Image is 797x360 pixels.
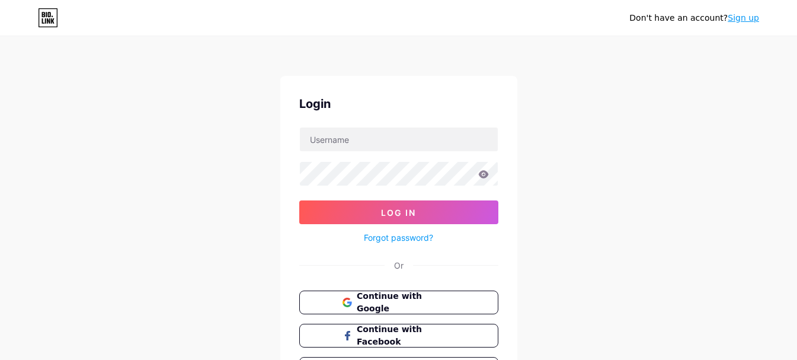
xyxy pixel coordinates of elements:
[300,128,498,151] input: Username
[357,290,454,315] span: Continue with Google
[394,259,404,272] div: Or
[357,323,454,348] span: Continue with Facebook
[299,291,498,314] button: Continue with Google
[728,13,759,23] a: Sign up
[381,208,416,218] span: Log In
[629,12,759,24] div: Don't have an account?
[299,324,498,348] button: Continue with Facebook
[299,200,498,224] button: Log In
[299,95,498,113] div: Login
[364,231,433,244] a: Forgot password?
